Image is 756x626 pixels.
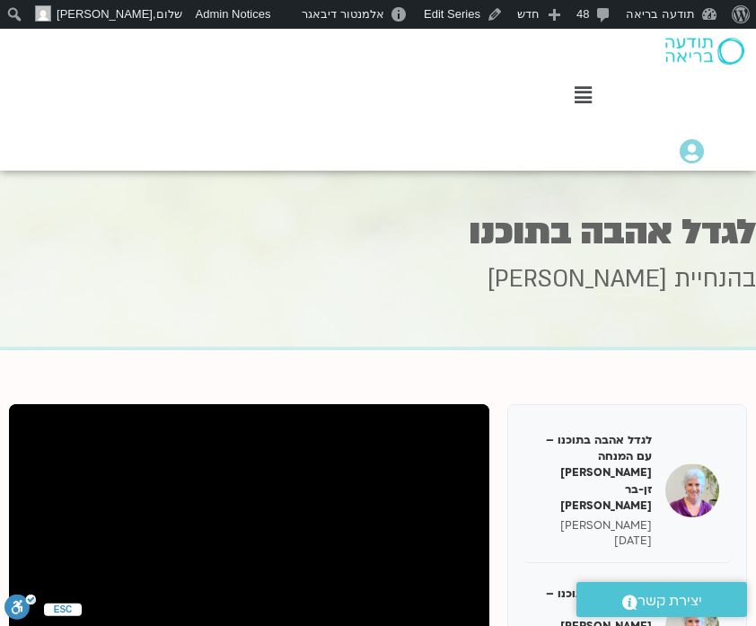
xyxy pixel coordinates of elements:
span: יצירת קשר [637,589,702,613]
img: תודעה בריאה [665,38,744,65]
p: [DATE] [535,533,652,549]
span: [PERSON_NAME] [57,7,153,21]
a: יצירת קשר [576,582,747,617]
p: [PERSON_NAME] [535,518,652,533]
span: בהנחיית [674,263,756,295]
img: לגדל אהבה בתוכנו – עם המנחה האורחת צילה זן-בר צור [665,463,719,517]
h5: לגדל אהבה בתוכנו – עם המנחה [PERSON_NAME] זן-בר [PERSON_NAME] [535,432,652,514]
